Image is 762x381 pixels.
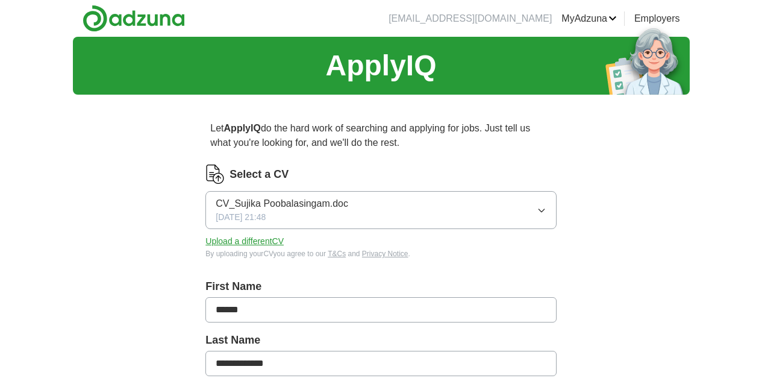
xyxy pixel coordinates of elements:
div: By uploading your CV you agree to our and . [205,248,556,259]
label: First Name [205,279,556,295]
a: MyAdzuna [561,11,617,26]
p: Let do the hard work of searching and applying for jobs. Just tell us what you're looking for, an... [205,116,556,155]
li: [EMAIL_ADDRESS][DOMAIN_NAME] [389,11,552,26]
h1: ApplyIQ [325,44,436,87]
strong: ApplyIQ [224,123,261,133]
button: CV_Sujika Poobalasingam.doc[DATE] 21:48 [205,191,556,229]
span: [DATE] 21:48 [216,211,266,224]
a: Privacy Notice [362,250,408,258]
a: Employers [634,11,680,26]
span: CV_Sujika Poobalasingam.doc [216,197,348,211]
label: Select a CV [230,166,289,183]
img: Adzuna logo [83,5,185,32]
button: Upload a differentCV [205,235,284,248]
label: Last Name [205,332,556,348]
a: T&Cs [328,250,346,258]
img: CV Icon [205,165,225,184]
